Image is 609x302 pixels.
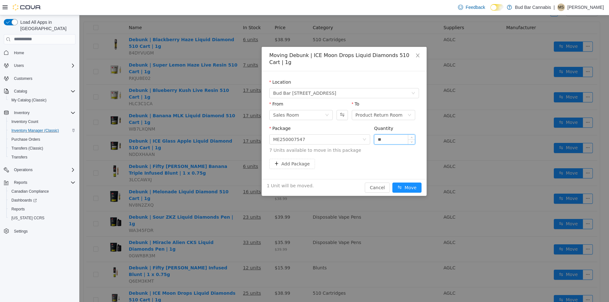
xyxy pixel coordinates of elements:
[1,226,78,235] button: Settings
[1,61,78,70] button: Users
[328,98,332,102] i: icon: down
[190,86,204,91] label: From
[14,110,29,115] span: Inventory
[11,128,59,133] span: Inventory Manager (Classic)
[4,46,75,252] nav: Complex example
[6,196,78,205] a: Dashboards
[11,137,40,142] span: Purchase Orders
[330,32,347,49] button: Close
[455,1,488,14] a: Feedback
[11,189,49,194] span: Canadian Compliance
[6,135,78,144] button: Purchase Orders
[9,145,46,152] a: Transfers (Classic)
[11,87,29,95] button: Catalog
[13,4,41,10] img: Cova
[9,188,75,195] span: Canadian Compliance
[6,126,78,135] button: Inventory Manager (Classic)
[11,179,30,186] button: Reports
[14,76,32,81] span: Customers
[187,167,234,174] span: 1 Unit will be moved.
[11,228,30,235] a: Settings
[6,153,78,162] button: Transfers
[466,4,485,10] span: Feedback
[9,153,30,161] a: Transfers
[11,75,35,82] a: Customers
[557,3,565,11] div: Matt S
[11,87,75,95] span: Catalog
[9,188,51,195] a: Canadian Compliance
[14,50,24,55] span: Home
[329,119,336,124] span: Increase Value
[9,118,41,125] a: Inventory Count
[6,187,78,196] button: Canadian Compliance
[194,95,220,105] div: Sales Room
[14,89,27,94] span: Catalog
[276,95,323,105] div: Product Return Room
[336,38,341,43] i: icon: close
[9,214,75,222] span: Washington CCRS
[285,167,311,177] button: Cancel
[11,109,32,117] button: Inventory
[9,127,75,134] span: Inventory Manager (Classic)
[14,180,27,185] span: Reports
[11,146,43,151] span: Transfers (Classic)
[11,49,27,57] a: Home
[1,108,78,117] button: Inventory
[194,73,257,83] span: Bud Bar 14 ST NW
[11,109,75,117] span: Inventory
[9,118,75,125] span: Inventory Count
[11,119,38,124] span: Inventory Count
[331,126,333,128] i: icon: down
[6,96,78,105] button: My Catalog (Classic)
[11,227,75,235] span: Settings
[11,74,75,82] span: Customers
[11,98,47,103] span: My Catalog (Classic)
[329,124,336,129] span: Decrease Value
[190,111,211,116] label: Package
[11,166,75,174] span: Operations
[9,205,27,213] a: Reports
[9,145,75,152] span: Transfers (Classic)
[553,3,555,11] p: |
[558,3,564,11] span: MS
[332,76,336,80] i: icon: down
[11,62,26,69] button: Users
[1,178,78,187] button: Reports
[1,87,78,96] button: Catalog
[11,155,27,160] span: Transfers
[295,111,314,116] label: Quantity
[515,3,551,11] p: Bud Bar Cannabis
[257,95,268,105] button: Swap
[9,96,75,104] span: My Catalog (Classic)
[11,166,35,174] button: Operations
[331,121,333,123] i: icon: up
[194,119,226,129] div: ME250007547
[490,4,504,11] input: Dark Mode
[14,167,33,172] span: Operations
[9,136,43,143] a: Purchase Orders
[190,132,340,138] span: 7 Units available to move in this package
[9,153,75,161] span: Transfers
[11,207,25,212] span: Reports
[9,196,75,204] span: Dashboards
[1,74,78,83] button: Customers
[190,144,236,154] button: icon: plusAdd Package
[11,49,75,57] span: Home
[18,19,75,32] span: Load All Apps in [GEOGRAPHIC_DATA]
[14,229,28,234] span: Settings
[6,144,78,153] button: Transfers (Classic)
[9,96,49,104] a: My Catalog (Classic)
[6,117,78,126] button: Inventory Count
[1,48,78,57] button: Home
[6,205,78,214] button: Reports
[14,63,24,68] span: Users
[9,214,47,222] a: [US_STATE] CCRS
[190,64,212,69] label: Location
[9,205,75,213] span: Reports
[9,136,75,143] span: Purchase Orders
[295,119,336,129] input: Quantity
[246,98,250,102] i: icon: down
[272,86,280,91] label: To
[11,198,37,203] span: Dashboards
